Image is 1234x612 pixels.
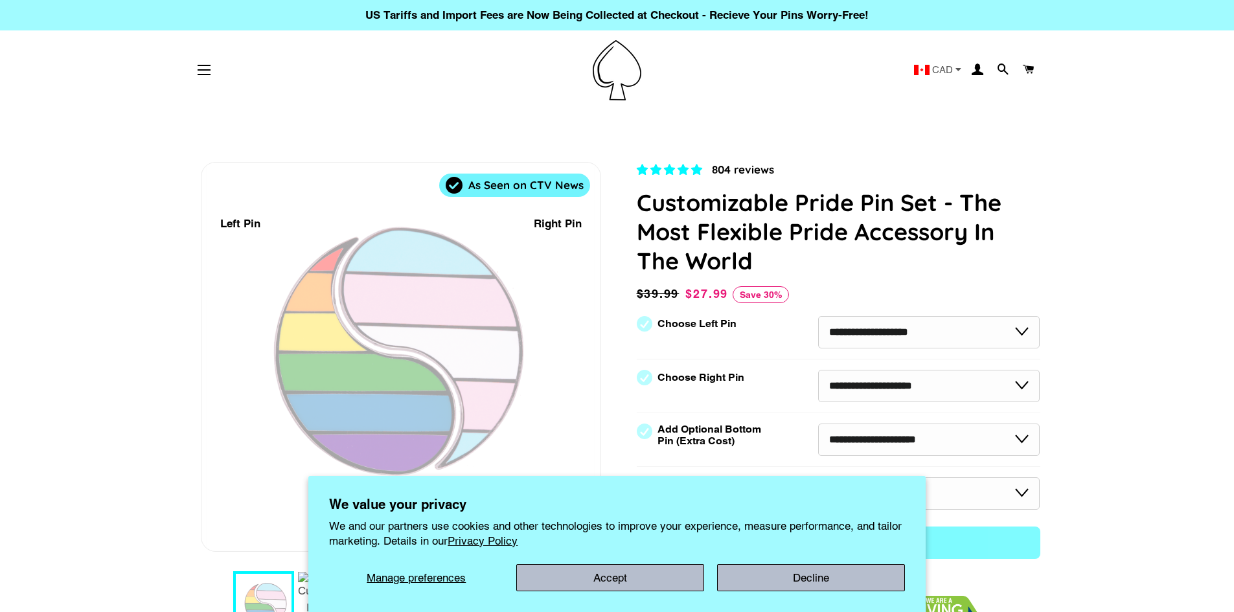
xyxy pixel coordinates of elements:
span: 804 reviews [712,163,774,176]
span: CAD [932,65,953,74]
p: We and our partners use cookies and other technologies to improve your experience, measure perfor... [329,519,905,547]
label: Choose Left Pin [657,318,737,330]
button: Accept [516,564,704,591]
h2: We value your privacy [329,497,905,512]
img: Pin-Ace [593,40,641,100]
span: $39.99 [637,287,680,300]
a: Privacy Policy [448,534,518,547]
span: Manage preferences [367,571,466,584]
button: Decline [717,564,905,591]
span: 4.83 stars [637,163,705,176]
h1: Customizable Pride Pin Set - The Most Flexible Pride Accessory In The World [637,188,1040,275]
button: Manage preferences [329,564,503,591]
span: $27.99 [685,287,728,300]
span: Save 30% [733,286,789,303]
label: Choose Right Pin [657,372,744,383]
div: 1 / 7 [201,163,600,551]
div: Right Pin [534,215,582,232]
label: Add Optional Bottom Pin (Extra Cost) [657,424,766,447]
